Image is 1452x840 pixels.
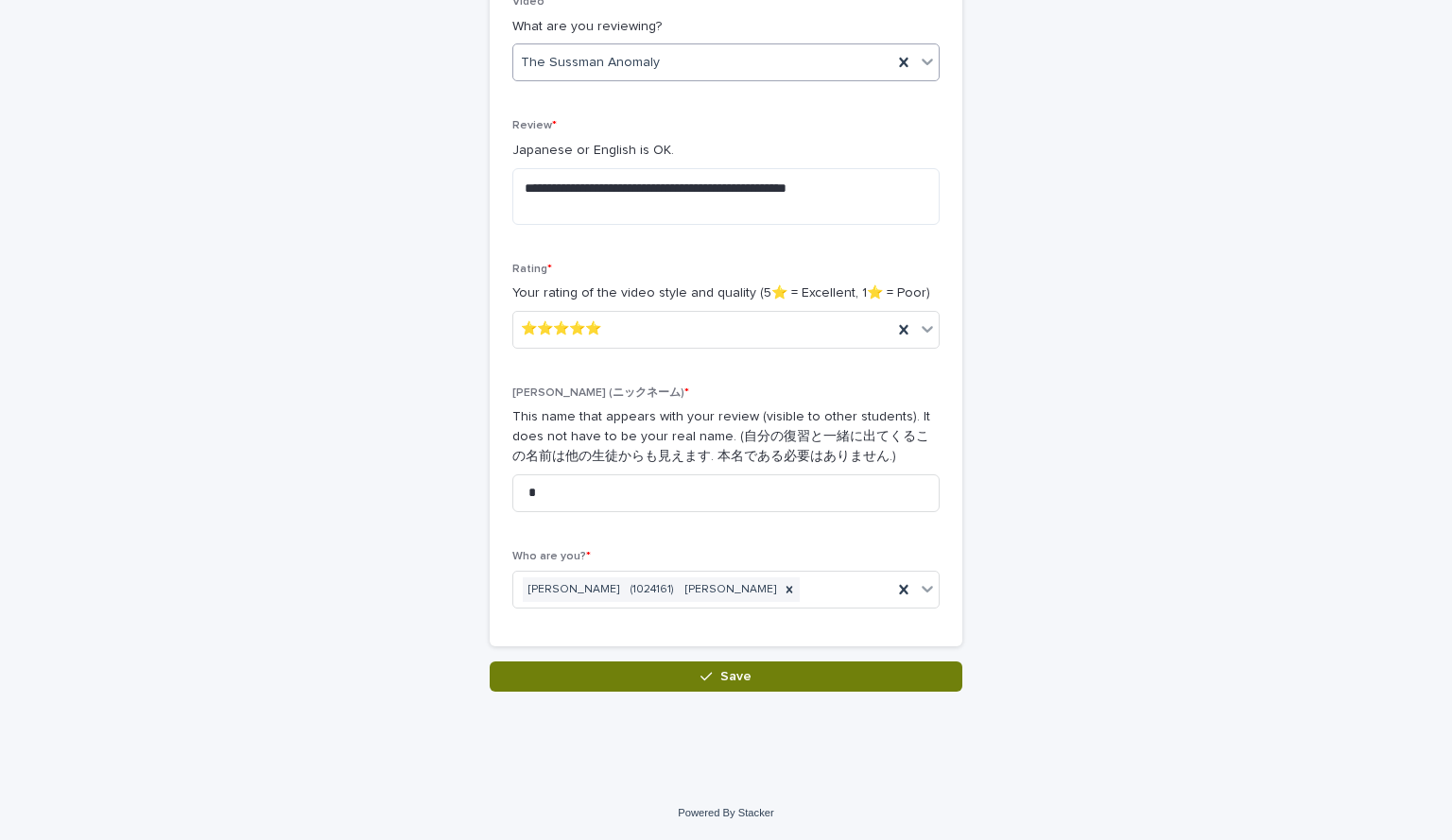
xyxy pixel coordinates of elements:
[720,670,752,683] span: Save
[521,53,660,73] span: The Sussman Anomaly
[521,319,601,339] span: ⭐️⭐️⭐️⭐️⭐️
[512,141,940,161] p: Japanese or English is OK.
[512,283,940,303] p: Your rating of the video style and quality (5⭐️ = Excellent, 1⭐️ = Poor)
[512,17,940,37] p: What are you reviewing?
[512,120,557,131] span: Review
[490,661,962,692] button: Save
[523,577,779,603] div: [PERSON_NAME] (1024161) [PERSON_NAME]
[512,551,591,562] span: Who are you?
[512,264,552,275] span: Rating
[678,807,773,818] a: Powered By Stacker
[512,387,689,399] span: [PERSON_NAME] (ニックネーム)
[512,407,940,466] p: This name that appears with your review (visible to other students). It does not have to be your ...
